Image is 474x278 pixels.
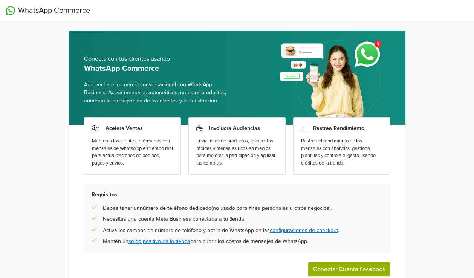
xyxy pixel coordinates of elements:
[270,227,338,234] a: configuraciones de checkout
[18,5,90,16] span: WhatsApp Commerce
[103,215,245,223] p: Necesitas una cuenta Meta Business conectada a tu tienda.
[84,64,231,73] h5: WhatsApp Commerce
[308,262,390,276] button: Conectar Cuenta Facebook
[301,137,382,167] div: Rastrea el rendimiento de los mensajes con analytics, gestiona plantillas y controla el gasto usa...
[103,226,339,235] p: Activa los campos de número de teléfono y opt-in de WhatsApp en las .
[196,137,278,167] div: Envía listas de productos, respuestas rápidas y mensajes ricos en medios para mejorar la particip...
[92,191,383,198] h5: Requisitos
[84,81,231,105] span: Aprovecha el comercio conversacional con WhatsApp Business. Activa mensajes automáticos, muestra ...
[84,55,231,63] h5: Conecta con tus clientes usando
[209,125,260,131] h3: Involucra Audiencias
[274,36,390,125] img: whatsapp_setup_banner
[6,6,15,15] img: WhatsApp
[103,237,308,246] p: Mantén un para cubrir los costos de mensajes de WhatsApp.
[140,205,211,211] b: número de teléfono dedicado
[106,125,143,131] h3: Acelera Ventas
[313,125,364,131] h3: Rastrea Rendimiento
[92,137,173,167] div: Mantén a los clientes informados con mensajes de WhatsApp en tiempo real para actualizaciones de ...
[103,204,332,212] p: Debes tener un (no usado para fines personales u otros negocios).
[128,238,190,244] a: saldo positivo de la tienda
